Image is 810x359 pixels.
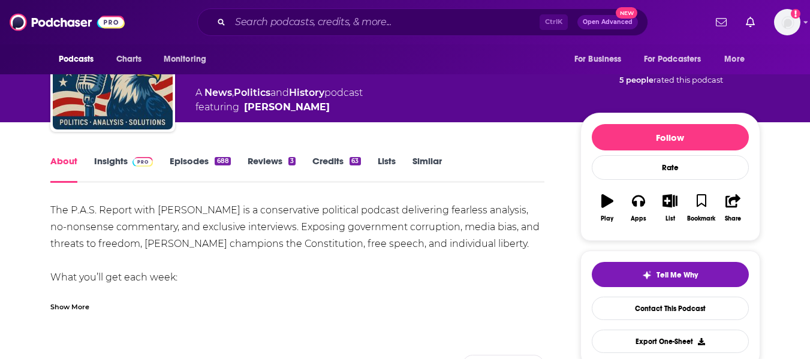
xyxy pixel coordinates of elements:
span: Tell Me Why [657,270,698,280]
div: A podcast [195,86,363,114]
span: featuring [195,100,363,114]
a: Credits63 [312,155,360,183]
a: Similar [412,155,442,183]
div: 688 [215,157,230,165]
a: Charts [109,48,149,71]
img: tell me why sparkle [642,270,652,280]
div: Share [725,215,741,222]
img: Podchaser Pro [133,157,153,167]
button: open menu [155,48,222,71]
svg: Add a profile image [791,9,800,19]
button: open menu [636,48,719,71]
a: Episodes688 [170,155,230,183]
button: Share [717,186,748,230]
div: Search podcasts, credits, & more... [197,8,648,36]
button: Play [592,186,623,230]
span: For Podcasters [644,51,701,68]
img: User Profile [774,9,800,35]
button: open menu [716,48,760,71]
span: Podcasts [59,51,94,68]
span: Charts [116,51,142,68]
span: Monitoring [164,51,206,68]
div: Bookmark [687,215,715,222]
div: 63 [350,157,360,165]
a: Lists [378,155,396,183]
div: Play [601,215,613,222]
a: History [289,87,324,98]
span: For Business [574,51,622,68]
button: List [654,186,685,230]
button: Open AdvancedNew [577,15,638,29]
div: Apps [631,215,646,222]
img: Podchaser - Follow, Share and Rate Podcasts [10,11,125,34]
div: Rate [592,155,749,180]
span: 5 people [619,76,654,85]
a: Politics [234,87,270,98]
span: rated this podcast [654,76,723,85]
div: List [666,215,675,222]
button: Show profile menu [774,9,800,35]
span: More [724,51,745,68]
span: and [270,87,289,98]
button: Export One-Sheet [592,330,749,353]
a: Nicholas Giordano [244,100,330,114]
span: New [616,7,637,19]
a: Show notifications dropdown [741,12,760,32]
a: News [204,87,232,98]
span: , [232,87,234,98]
div: 3 [288,157,296,165]
a: Show notifications dropdown [711,12,731,32]
button: open menu [566,48,637,71]
span: Ctrl K [540,14,568,30]
span: Logged in as angelabellBL2024 [774,9,800,35]
a: About [50,155,77,183]
button: tell me why sparkleTell Me Why [592,262,749,287]
button: open menu [50,48,110,71]
button: Follow [592,124,749,150]
input: Search podcasts, credits, & more... [230,13,540,32]
span: Open Advanced [583,19,633,25]
button: Bookmark [686,186,717,230]
button: Apps [623,186,654,230]
a: Contact This Podcast [592,297,749,320]
a: InsightsPodchaser Pro [94,155,153,183]
a: Reviews3 [248,155,296,183]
